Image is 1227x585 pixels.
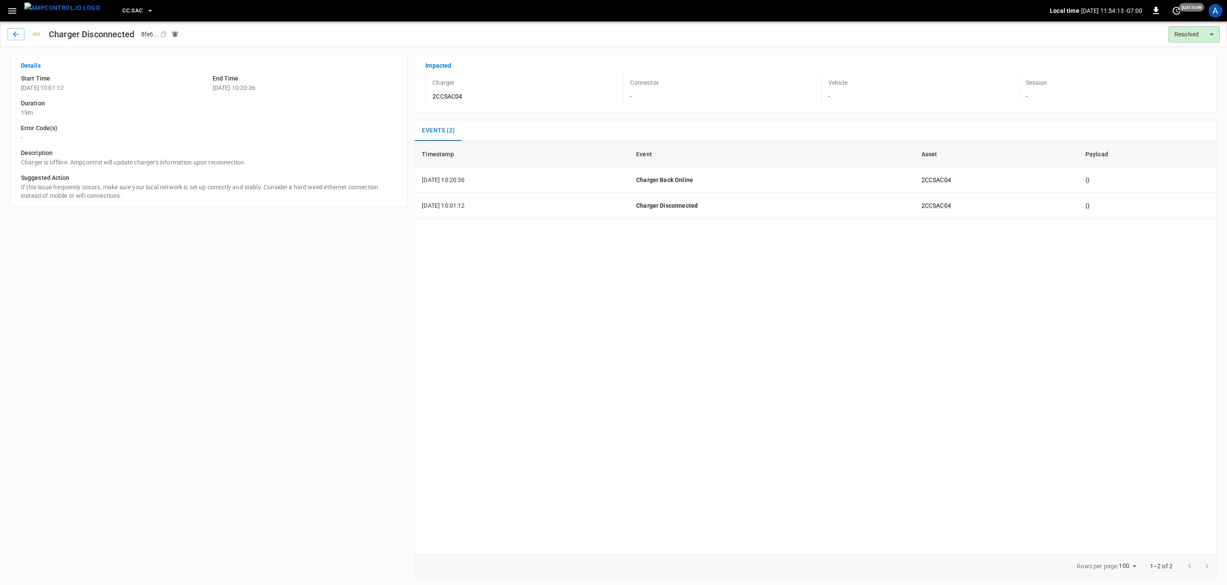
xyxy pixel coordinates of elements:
[213,84,397,92] p: [DATE] 10:20:36
[1119,560,1139,572] div: 100
[415,141,1216,218] table: sessions table
[415,141,1217,555] div: sessions table
[922,202,951,209] a: 2CCSAC04
[21,108,397,117] p: 19m
[21,84,206,92] p: [DATE] 10:01:12
[636,176,907,184] p: Charger Back Online
[433,78,454,87] p: Charger
[160,30,168,39] div: copy
[915,141,1079,167] th: Asset
[1077,562,1118,570] p: Rows per page:
[21,124,397,133] h6: Error Code(s)
[119,3,157,19] button: CC.SAC
[629,141,914,167] th: Event
[1079,193,1216,218] td: {}
[415,141,629,167] th: Timestamp
[636,201,907,210] p: Charger Disconnected
[21,183,397,200] p: If this issue frequently occurs, make sure your local network is set up correctly and stably. Con...
[433,93,462,100] a: 2CCSAC04
[1050,6,1079,15] p: Local time
[21,173,397,183] h6: Suggested Action
[21,74,206,84] h6: Start Time
[141,30,160,39] div: 8fe6 ...
[1079,167,1216,193] td: {}
[1026,78,1047,87] p: Session
[1079,141,1216,167] th: Payload
[1150,562,1173,570] p: 1–2 of 2
[122,6,142,16] span: CC.SAC
[21,133,397,142] p: -
[171,30,179,38] div: Notifications sent
[821,73,1008,106] div: -
[1019,73,1206,106] div: -
[425,61,1206,70] p: Impacted
[21,158,397,167] p: Charger is offline. Ampcontrol will update charger's information upon reconnection.
[415,193,629,218] td: [DATE] 10:01:12
[49,27,134,41] h1: Charger Disconnected
[1081,6,1142,15] p: [DATE] 11:54:13 -07:00
[21,149,397,158] h6: Description
[828,78,848,87] p: Vehicle
[922,176,951,183] a: 2CCSAC04
[623,73,810,106] div: -
[415,167,629,193] td: [DATE] 10:20:36
[213,74,397,84] h6: End Time
[415,120,462,141] button: Events (2)
[1179,3,1204,12] span: just now
[1209,4,1222,18] div: profile-icon
[1168,26,1220,42] div: Resolved
[24,3,100,13] img: ampcontrol.io logo
[1170,4,1183,18] button: set refresh interval
[21,99,397,108] h6: Duration
[630,78,658,87] p: Connector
